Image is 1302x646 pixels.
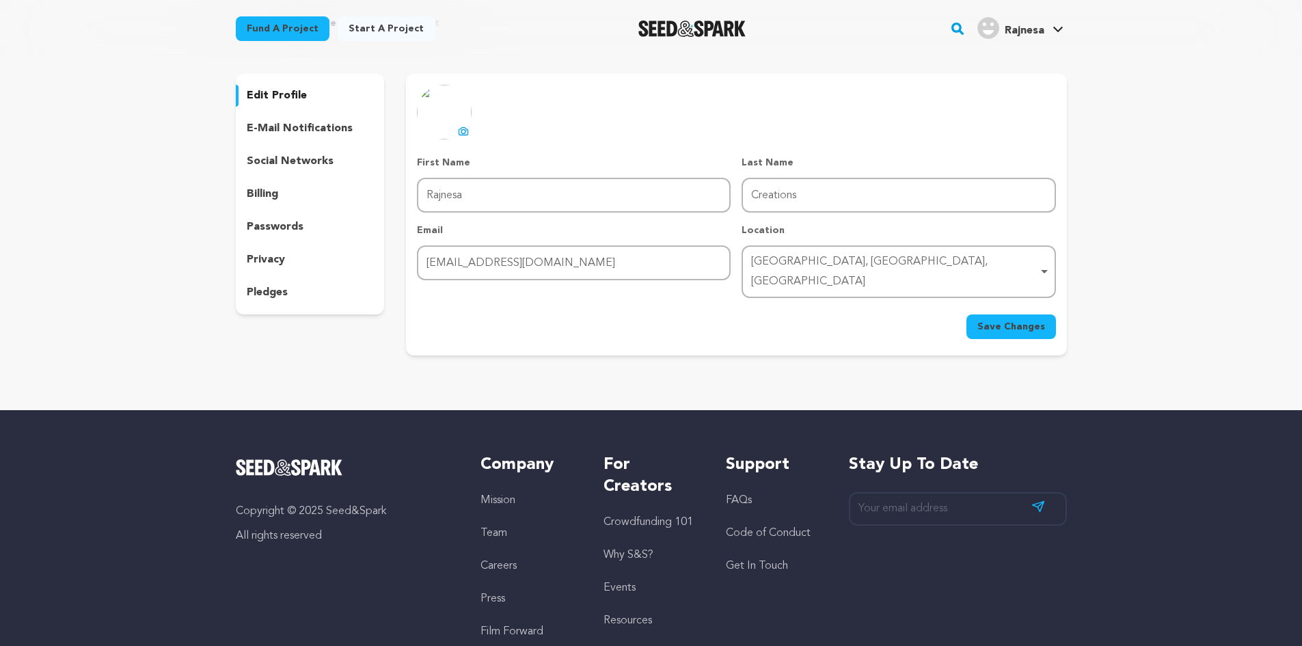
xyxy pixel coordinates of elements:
button: privacy [236,249,385,271]
h5: Stay up to date [849,454,1067,476]
img: user.png [977,17,999,39]
span: Save Changes [977,320,1045,334]
p: social networks [247,153,334,170]
p: passwords [247,219,303,235]
img: Seed&Spark Logo Dark Mode [638,21,746,37]
p: billing [247,186,278,202]
div: [GEOGRAPHIC_DATA], [GEOGRAPHIC_DATA], [GEOGRAPHIC_DATA] [751,252,1037,292]
a: FAQs [726,495,752,506]
p: First Name [417,156,731,170]
a: Mission [480,495,515,506]
h5: Company [480,454,575,476]
a: Seed&Spark Homepage [236,459,454,476]
p: edit profile [247,88,307,104]
input: Email [417,245,731,280]
a: Code of Conduct [726,528,811,539]
button: e-mail notifications [236,118,385,139]
div: Rajnesa's Profile [977,17,1044,39]
p: Copyright © 2025 Seed&Spark [236,503,454,520]
p: privacy [247,252,285,268]
a: Careers [480,561,517,571]
a: Start a project [338,16,435,41]
button: Save Changes [966,314,1056,339]
h5: Support [726,454,821,476]
a: Resources [603,615,652,626]
input: First Name [417,178,731,213]
a: Press [480,593,505,604]
span: Rajnesa [1005,25,1044,36]
a: Team [480,528,507,539]
p: Email [417,224,731,237]
button: passwords [236,216,385,238]
a: Events [603,582,636,593]
button: billing [236,183,385,205]
a: Get In Touch [726,561,788,571]
a: Crowdfunding 101 [603,517,693,528]
p: Location [742,224,1055,237]
a: Rajnesa's Profile [975,14,1066,39]
p: e-mail notifications [247,120,353,137]
a: Why S&S? [603,550,653,561]
button: pledges [236,282,385,304]
img: Seed&Spark Logo [236,459,343,476]
a: Film Forward [480,626,543,637]
button: edit profile [236,85,385,107]
span: Rajnesa's Profile [975,14,1066,43]
h5: For Creators [603,454,699,498]
p: All rights reserved [236,528,454,544]
button: social networks [236,150,385,172]
p: Last Name [742,156,1055,170]
a: Seed&Spark Homepage [638,21,746,37]
input: Last Name [742,178,1055,213]
p: pledges [247,284,288,301]
a: Fund a project [236,16,329,41]
input: Your email address [849,492,1067,526]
